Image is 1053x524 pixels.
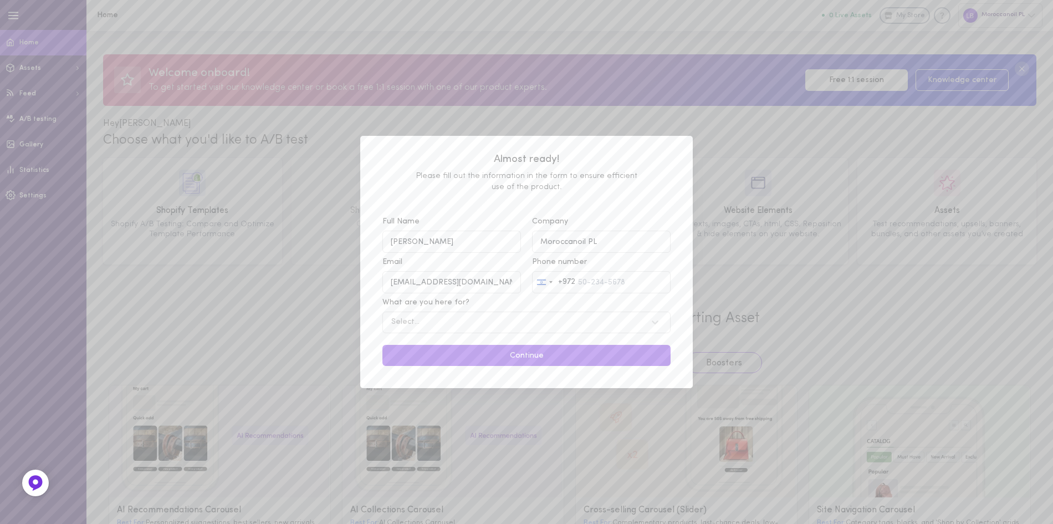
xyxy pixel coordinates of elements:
button: Selected country [533,272,575,292]
span: Email [382,258,402,266]
span: Please fill out the information in the form to ensure efficient use of the product. [382,171,671,192]
span: Company [532,217,568,226]
input: Company [532,231,671,252]
span: Phone number [532,258,587,266]
input: Full Name [382,231,521,252]
span: Full Name [382,217,420,226]
input: Email [382,271,521,293]
img: Feedback Button [27,475,44,491]
div: +972 [558,278,575,286]
div: Select... [391,318,420,326]
span: What are you here for? [382,298,469,307]
button: Continue [382,345,671,367]
input: Phone numberSelected country [532,271,671,293]
span: Almost ready! [382,152,671,167]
